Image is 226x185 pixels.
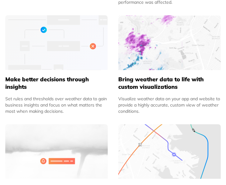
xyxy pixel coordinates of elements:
img: a22d113-group-496-32x.svg [5,15,108,70]
img: 994b3d6-mask-group-32x.svg [118,124,221,179]
img: 4463876-group-4982x.svg [118,15,221,70]
h5: Bring weather data to life with custom visualizations [118,76,221,91]
div: Set rules and thresholds over weather data to gain business insights and focus on what matters th... [5,96,108,114]
h5: Make better decisions through insights [5,76,108,91]
img: 2c0a313-group-496-12x.svg [5,124,108,179]
div: Visualize weather data on your app and website to provide a highly accurate, custom view of weath... [118,96,221,114]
